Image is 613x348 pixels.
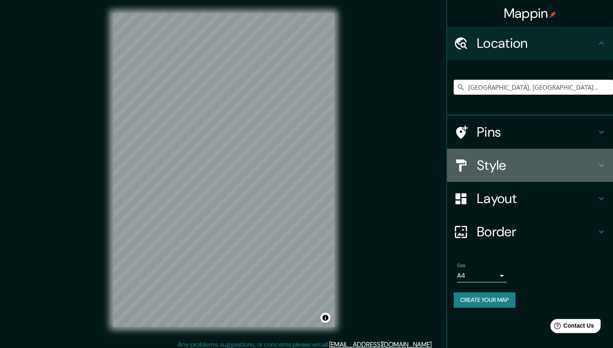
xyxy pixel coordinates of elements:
[113,13,335,327] canvas: Map
[447,215,613,248] div: Border
[457,262,466,269] label: Size
[477,190,596,207] h4: Layout
[454,292,515,308] button: Create your map
[477,124,596,140] h4: Pins
[550,11,556,18] img: pin-icon.png
[539,316,604,339] iframe: Help widget launcher
[457,269,507,282] div: A4
[320,313,330,323] button: Toggle attribution
[447,182,613,215] div: Layout
[447,115,613,149] div: Pins
[454,80,613,95] input: Pick your city or area
[447,149,613,182] div: Style
[504,5,557,22] h4: Mappin
[477,35,596,51] h4: Location
[477,157,596,174] h4: Style
[447,27,613,60] div: Location
[477,223,596,240] h4: Border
